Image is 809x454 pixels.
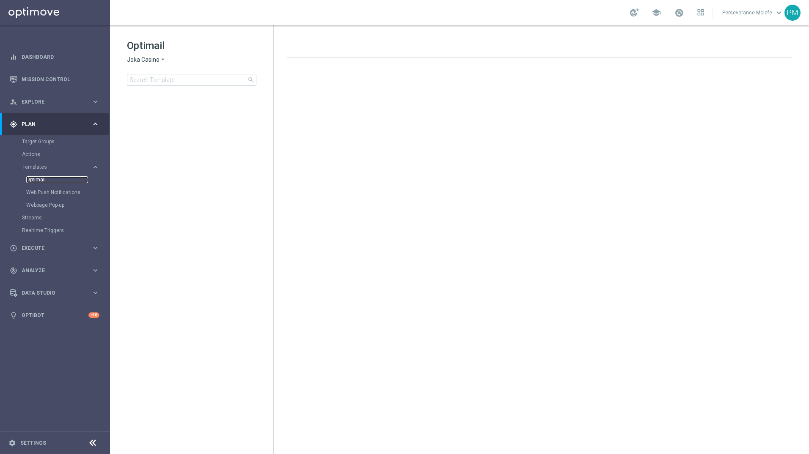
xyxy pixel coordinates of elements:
[22,246,91,251] span: Execute
[91,120,99,128] i: keyboard_arrow_right
[10,244,91,252] div: Execute
[774,8,784,17] span: keyboard_arrow_down
[22,148,109,161] div: Actions
[22,99,91,104] span: Explore
[91,163,99,171] i: keyboard_arrow_right
[10,120,17,128] i: gps_fixed
[26,199,109,211] div: Webpage Pop-up
[22,164,83,170] span: Templates
[88,312,99,318] div: +10
[26,189,88,196] a: Web Push Notifications
[10,46,99,68] div: Dashboard
[10,98,17,106] i: person_search
[26,173,109,186] div: Optimail
[10,267,17,274] i: track_changes
[160,56,166,64] i: arrow_drop_down
[10,68,99,90] div: Mission Control
[22,46,99,68] a: Dashboard
[10,120,91,128] div: Plan
[10,244,17,252] i: play_circle_outline
[91,244,99,252] i: keyboard_arrow_right
[22,161,109,211] div: Templates
[22,214,88,221] a: Streams
[22,68,99,90] a: Mission Control
[9,76,100,83] button: Mission Control
[22,135,109,148] div: Target Groups
[9,121,100,128] button: gps_fixed Plan keyboard_arrow_right
[8,439,16,447] i: settings
[652,8,661,17] span: school
[127,56,166,64] button: Joka Casino arrow_drop_down
[26,176,88,183] a: Optimail
[10,267,91,274] div: Analyze
[22,151,88,158] a: Actions
[10,53,17,61] i: equalizer
[9,290,100,296] button: Data Studio keyboard_arrow_right
[9,267,100,274] button: track_changes Analyze keyboard_arrow_right
[9,245,100,252] button: play_circle_outline Execute keyboard_arrow_right
[9,312,100,319] button: lightbulb Optibot +10
[10,304,99,326] div: Optibot
[248,77,254,83] span: search
[22,304,88,326] a: Optibot
[721,6,784,19] a: Perseverance Molefekeyboard_arrow_down
[22,164,100,170] button: Templates keyboard_arrow_right
[127,39,256,52] h1: Optimail
[22,122,91,127] span: Plan
[22,268,91,273] span: Analyze
[10,312,17,319] i: lightbulb
[10,289,91,297] div: Data Studio
[9,98,100,105] button: person_search Explore keyboard_arrow_right
[22,227,88,234] a: Realtime Triggers
[127,74,256,86] input: Search Template
[91,98,99,106] i: keyboard_arrow_right
[22,224,109,237] div: Realtime Triggers
[26,202,88,208] a: Webpage Pop-up
[22,164,91,170] div: Templates
[22,138,88,145] a: Target Groups
[91,266,99,274] i: keyboard_arrow_right
[10,98,91,106] div: Explore
[20,440,46,446] a: Settings
[22,290,91,295] span: Data Studio
[127,56,160,64] span: Joka Casino
[784,5,801,21] div: PM
[22,211,109,224] div: Streams
[26,186,109,199] div: Web Push Notifications
[9,54,100,60] button: equalizer Dashboard
[91,289,99,297] i: keyboard_arrow_right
